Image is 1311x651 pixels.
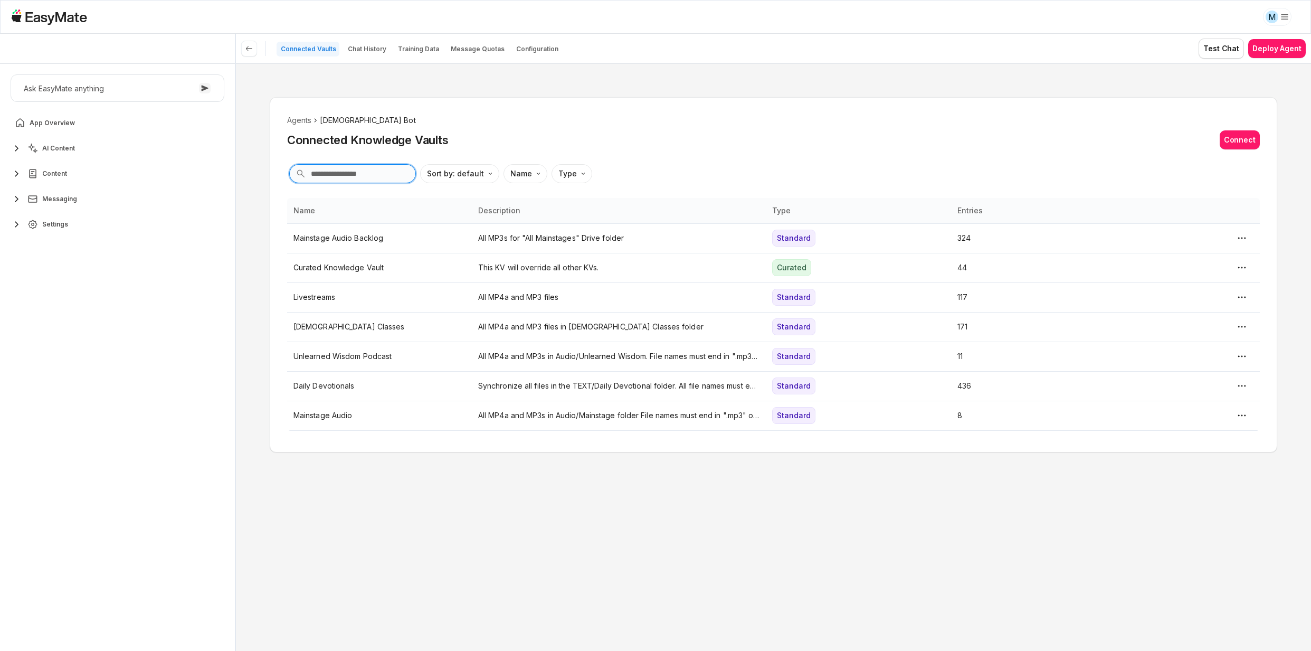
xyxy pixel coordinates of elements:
button: AI Content [11,138,224,159]
div: Curated [772,259,811,276]
p: 8 [957,410,1131,421]
a: App Overview [11,112,224,134]
nav: breadcrumb [287,115,1260,126]
p: Livestreams [293,291,465,303]
p: 324 [957,232,1131,244]
p: 11 [957,351,1131,362]
p: 117 [957,291,1131,303]
p: Mainstage Audio Backlog [293,232,465,244]
p: Message Quotas [451,45,505,53]
button: Test Chat [1199,39,1244,59]
div: Standard [772,378,815,394]
p: All MP4a and MP3 files [478,291,760,303]
p: [DEMOGRAPHIC_DATA] Classes [293,321,465,333]
th: Entries [951,198,1137,223]
p: Name [510,168,532,180]
h2: Connected Knowledge Vaults [287,132,449,148]
div: Standard [772,318,815,335]
button: Name [503,164,547,183]
span: Settings [42,220,68,229]
span: [DEMOGRAPHIC_DATA] Bot [320,115,415,126]
span: Content [42,169,67,178]
li: Agents [287,115,312,126]
p: 171 [957,321,1131,333]
button: Ask EasyMate anything [11,74,224,102]
div: Standard [772,289,815,306]
div: Standard [772,407,815,424]
button: Settings [11,214,224,235]
th: Type [766,198,951,223]
p: Configuration [516,45,558,53]
th: Description [472,198,766,223]
p: All MP4a and MP3s in Audio/Unlearned Wisdom. File names must end in ".mp3" or ".mp4a" [478,351,760,362]
p: Connected Vaults [281,45,336,53]
button: Sort by: default [420,164,499,183]
button: Messaging [11,188,224,210]
div: Standard [772,348,815,365]
p: 44 [957,262,1131,273]
p: All MP4a and MP3 files in [DEMOGRAPHIC_DATA] Classes folder [478,321,760,333]
p: Mainstage Audio [293,410,465,421]
p: Synchronize all files in the TEXT/Daily Devotional folder. All file names must end in ".txt" [478,380,760,392]
span: App Overview [30,119,75,127]
p: Chat History [348,45,386,53]
p: Curated Knowledge Vault [293,262,465,273]
p: All MP4a and MP3s in Audio/Mainstage folder File names must end in ".mp3" or ".mp4a" [478,410,760,421]
p: This KV will override all other KVs. [478,262,760,273]
p: Unlearned Wisdom Podcast [293,351,465,362]
button: Connect [1220,130,1260,149]
p: Daily Devotionals [293,380,465,392]
p: All MP3s for "All Mainstages" Drive folder [478,232,760,244]
button: Type [552,164,592,183]
th: Name [287,198,472,223]
p: Training Data [398,45,439,53]
span: Messaging [42,195,77,203]
p: 436 [957,380,1131,392]
div: M [1266,11,1278,23]
button: Content [11,163,224,184]
div: Standard [772,230,815,247]
span: AI Content [42,144,75,153]
p: Type [558,168,577,180]
p: Sort by: default [427,168,484,180]
button: Deploy Agent [1248,39,1306,58]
